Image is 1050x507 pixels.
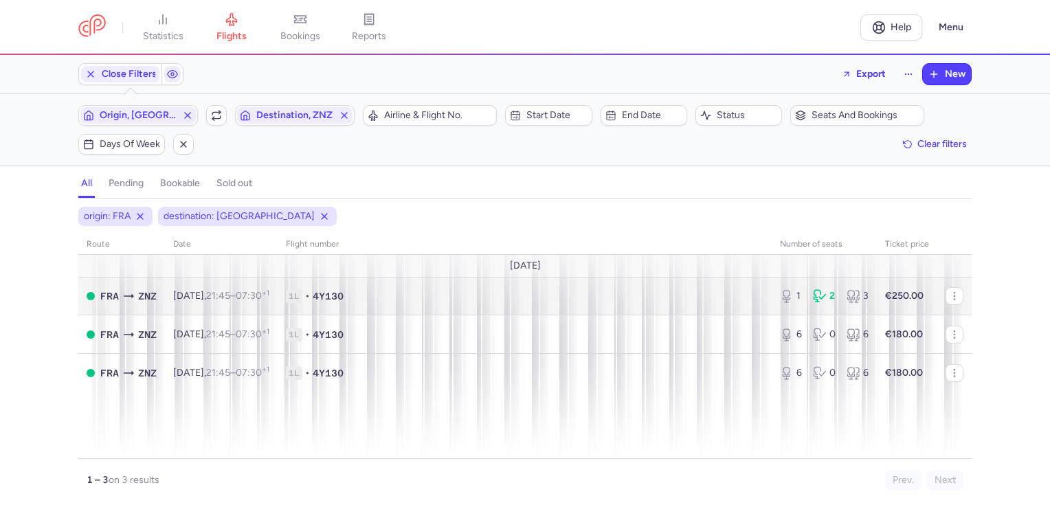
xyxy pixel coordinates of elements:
[891,22,911,32] span: Help
[898,134,972,155] button: Clear filters
[790,105,924,126] button: Seats and bookings
[164,210,315,223] span: destination: [GEOGRAPHIC_DATA]
[206,290,230,302] time: 21:45
[262,327,269,336] sup: +1
[81,177,92,190] h4: all
[313,328,344,341] span: 4Y130
[78,14,106,40] a: CitizenPlane red outlined logo
[833,63,895,85] button: Export
[84,210,131,223] span: origin: FRA
[216,177,252,190] h4: sold out
[78,234,165,255] th: route
[695,105,782,126] button: Status
[813,366,835,380] div: 0
[917,139,967,149] span: Clear filters
[197,12,266,43] a: flights
[363,105,497,126] button: Airline & Flight No.
[601,105,687,126] button: End date
[100,365,119,381] span: FRA
[780,366,802,380] div: 6
[262,289,269,297] sup: +1
[235,105,355,126] button: Destination, ZNZ
[138,365,157,381] span: ZNZ
[286,289,302,303] span: 1L
[138,289,157,304] span: ZNZ
[505,105,592,126] button: Start date
[160,177,200,190] h4: bookable
[286,328,302,341] span: 1L
[352,30,386,43] span: reports
[206,290,269,302] span: –
[847,289,869,303] div: 3
[923,64,971,84] button: New
[526,110,587,121] span: Start date
[877,234,937,255] th: Ticket price
[717,110,777,121] span: Status
[236,367,269,379] time: 07:30
[262,365,269,374] sup: +1
[100,289,119,304] span: FRA
[847,366,869,380] div: 6
[847,328,869,341] div: 6
[278,234,772,255] th: Flight number
[78,105,198,126] button: Origin, [GEOGRAPHIC_DATA]
[510,260,541,271] span: [DATE]
[109,474,159,486] span: on 3 results
[856,69,886,79] span: Export
[384,110,492,121] span: Airline & Flight No.
[885,470,921,491] button: Prev.
[780,289,802,303] div: 1
[280,30,320,43] span: bookings
[138,327,157,342] span: ZNZ
[286,366,302,380] span: 1L
[313,366,344,380] span: 4Y130
[165,234,278,255] th: date
[100,139,160,150] span: Days of week
[927,470,963,491] button: Next
[173,290,269,302] span: [DATE],
[266,12,335,43] a: bookings
[305,366,310,380] span: •
[129,12,197,43] a: statistics
[206,367,269,379] span: –
[236,328,269,340] time: 07:30
[622,110,682,121] span: End date
[772,234,877,255] th: number of seats
[305,328,310,341] span: •
[216,30,247,43] span: flights
[206,328,230,340] time: 21:45
[100,110,177,121] span: Origin, [GEOGRAPHIC_DATA]
[206,367,230,379] time: 21:45
[100,327,119,342] span: FRA
[813,289,835,303] div: 2
[236,290,269,302] time: 07:30
[87,474,109,486] strong: 1 – 3
[79,64,161,84] button: Close Filters
[930,14,972,41] button: Menu
[109,177,144,190] h4: pending
[945,69,965,80] span: New
[256,110,333,121] span: Destination, ZNZ
[313,289,344,303] span: 4Y130
[813,328,835,341] div: 0
[885,367,923,379] strong: €180.00
[143,30,183,43] span: statistics
[812,110,919,121] span: Seats and bookings
[860,14,922,41] a: Help
[173,328,269,340] span: [DATE],
[102,69,157,80] span: Close Filters
[885,328,923,340] strong: €180.00
[335,12,403,43] a: reports
[780,328,802,341] div: 6
[206,328,269,340] span: –
[885,290,924,302] strong: €250.00
[78,134,165,155] button: Days of week
[305,289,310,303] span: •
[173,367,269,379] span: [DATE],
